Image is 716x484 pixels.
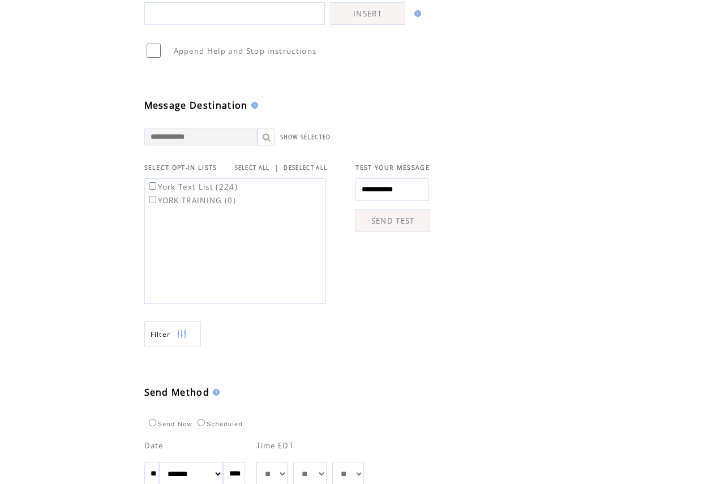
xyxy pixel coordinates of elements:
[146,421,192,427] label: Send Now
[195,421,243,427] label: Scheduled
[198,419,205,426] input: Scheduled
[149,182,156,190] input: York Text List (224)
[209,389,220,396] img: help.gif
[147,195,237,205] label: YORK TRAINING (0)
[147,182,238,192] label: York Text List (224)
[174,46,317,56] span: Append Help and Stop instructions
[144,440,164,451] span: Date
[151,329,171,339] span: Show filters
[280,134,331,141] a: SHOW SELECTED
[331,2,405,25] a: INSERT
[248,102,258,109] img: help.gif
[149,419,156,426] input: Send Now
[144,164,217,172] span: SELECT OPT-IN LISTS
[144,386,210,399] span: Send Method
[411,10,421,17] img: help.gif
[144,99,248,112] span: Message Destination
[235,164,270,172] a: SELECT ALL
[149,196,156,203] input: YORK TRAINING (0)
[177,322,187,347] img: filters.png
[275,162,279,173] span: |
[256,440,294,451] span: Time EDT
[355,209,430,232] a: SEND TEST
[144,321,201,346] a: Filter
[355,164,430,172] span: TEST YOUR MESSAGE
[284,164,327,172] a: DESELECT ALL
